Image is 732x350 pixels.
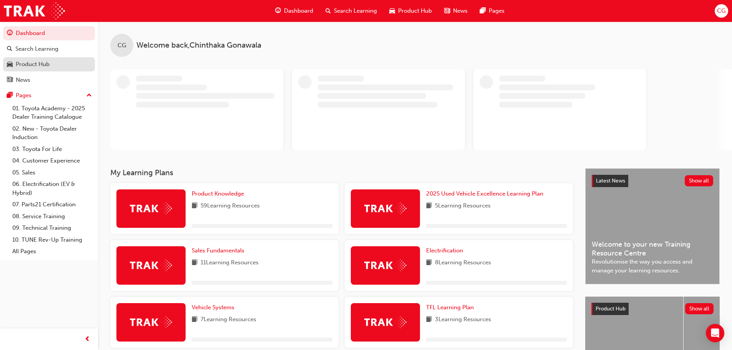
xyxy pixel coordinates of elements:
span: pages-icon [7,92,13,99]
a: 01. Toyota Academy - 2025 Dealer Training Catalogue [9,103,95,123]
a: All Pages [9,245,95,257]
span: book-icon [192,258,198,268]
span: 5 Learning Resources [435,201,491,211]
span: Product Hub [596,305,626,312]
a: Dashboard [3,26,95,40]
a: search-iconSearch Learning [319,3,383,19]
a: Product Knowledge [192,189,247,198]
a: Latest NewsShow allWelcome to your new Training Resource CentreRevolutionise the way you access a... [585,168,720,284]
span: Sales Fundamentals [192,247,244,254]
span: book-icon [426,258,432,268]
a: TFL Learning Plan [426,303,477,312]
span: 11 Learning Resources [201,258,259,268]
a: 04. Customer Experience [9,155,95,167]
a: 2025 Used Vehicle Excellence Learning Plan [426,189,546,198]
img: Trak [364,202,407,214]
a: 07. Parts21 Certification [9,199,95,211]
a: Electrification [426,246,466,255]
span: CG [717,7,725,15]
div: Search Learning [15,45,58,53]
a: Latest NewsShow all [592,175,713,187]
button: Pages [3,88,95,103]
span: TFL Learning Plan [426,304,474,311]
img: Trak [130,202,172,214]
span: book-icon [426,201,432,211]
span: Electrification [426,247,463,254]
img: Trak [364,316,407,328]
a: Product HubShow all [591,303,714,315]
span: guage-icon [275,6,281,16]
img: Trak [130,316,172,328]
span: book-icon [426,315,432,325]
a: Sales Fundamentals [192,246,247,255]
button: Show all [685,175,714,186]
span: 59 Learning Resources [201,201,260,211]
span: news-icon [7,77,13,84]
span: Product Hub [398,7,432,15]
a: 09. Technical Training [9,222,95,234]
img: Trak [130,259,172,271]
span: News [453,7,468,15]
span: Revolutionise the way you access and manage your learning resources. [592,257,713,275]
a: car-iconProduct Hub [383,3,438,19]
h3: My Learning Plans [110,168,573,177]
a: Search Learning [3,42,95,56]
div: Product Hub [16,60,50,69]
span: Dashboard [284,7,313,15]
a: news-iconNews [438,3,474,19]
div: News [16,76,30,85]
span: 2025 Used Vehicle Excellence Learning Plan [426,190,543,197]
a: 08. Service Training [9,211,95,222]
button: CG [715,4,728,18]
a: News [3,73,95,87]
a: 10. TUNE Rev-Up Training [9,234,95,246]
span: news-icon [444,6,450,16]
span: Latest News [596,177,625,184]
span: guage-icon [7,30,13,37]
span: book-icon [192,315,198,325]
span: 3 Learning Resources [435,315,491,325]
span: Vehicle Systems [192,304,234,311]
div: Open Intercom Messenger [706,324,724,342]
span: prev-icon [85,335,90,344]
div: Pages [16,91,32,100]
span: pages-icon [480,6,486,16]
span: 8 Learning Resources [435,258,491,268]
span: car-icon [389,6,395,16]
a: guage-iconDashboard [269,3,319,19]
span: Search Learning [334,7,377,15]
img: Trak [4,2,65,20]
a: Product Hub [3,57,95,71]
span: search-icon [7,46,12,53]
span: up-icon [86,91,92,101]
span: search-icon [325,6,331,16]
span: Pages [489,7,505,15]
span: Welcome to your new Training Resource Centre [592,240,713,257]
a: 03. Toyota For Life [9,143,95,155]
a: 05. Sales [9,167,95,179]
img: Trak [364,259,407,271]
a: Vehicle Systems [192,303,237,312]
span: book-icon [192,201,198,211]
a: 02. New - Toyota Dealer Induction [9,123,95,143]
button: Show all [685,303,714,314]
span: Welcome back , Chinthaka Gonawala [136,41,261,50]
span: 7 Learning Resources [201,315,256,325]
span: car-icon [7,61,13,68]
a: pages-iconPages [474,3,511,19]
button: DashboardSearch LearningProduct HubNews [3,25,95,88]
span: Product Knowledge [192,190,244,197]
span: CG [118,41,126,50]
a: 06. Electrification (EV & Hybrid) [9,178,95,199]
